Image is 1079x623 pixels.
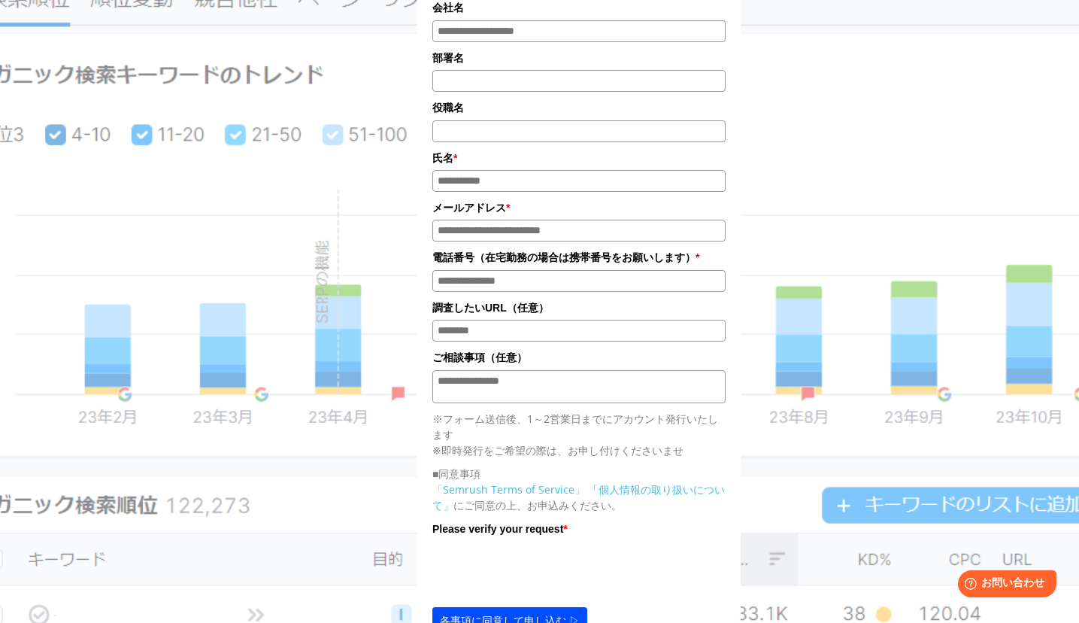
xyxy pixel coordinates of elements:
label: 部署名 [432,50,726,66]
label: ご相談事項（任意） [432,349,726,366]
p: にご同意の上、お申込みください。 [432,482,726,513]
label: 調査したいURL（任意） [432,299,726,316]
label: 電話番号（在宅勤務の場合は携帯番号をお願いします） [432,249,726,266]
label: 役職名 [432,99,726,116]
iframe: reCAPTCHA [432,541,661,600]
a: 「個人情報の取り扱いについて」 [432,482,725,512]
iframe: Help widget launcher [945,564,1062,606]
a: 「Semrush Terms of Service」 [432,482,585,497]
label: 氏名 [432,150,726,166]
p: ※フォーム送信後、1～2営業日までにアカウント発行いたします ※即時発行をご希望の際は、お申し付けくださいませ [432,411,726,458]
p: ■同意事項 [432,466,726,482]
label: Please verify your request [432,521,726,537]
label: メールアドレス [432,199,726,216]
